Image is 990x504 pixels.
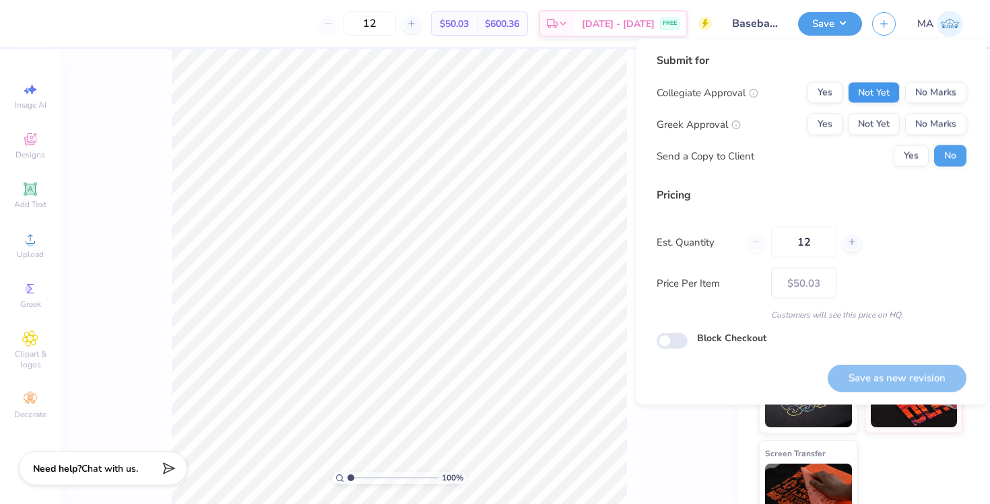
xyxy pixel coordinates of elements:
button: Save [798,12,862,36]
span: [DATE] - [DATE] [582,17,655,31]
span: Add Text [14,199,46,210]
span: Greek [20,299,41,310]
span: $600.36 [485,17,519,31]
button: Not Yet [848,82,900,104]
button: No Marks [905,114,966,135]
input: Untitled Design [722,10,788,37]
span: Image AI [15,100,46,110]
div: Send a Copy to Client [657,148,754,164]
button: No [934,145,966,167]
span: Upload [17,249,44,260]
span: Designs [15,149,45,160]
button: Yes [807,82,843,104]
div: Pricing [657,187,966,203]
span: Chat with us. [81,462,138,475]
strong: Need help? [33,462,81,475]
span: Clipart & logos [7,349,54,370]
div: Customers will see this price on HQ. [657,309,966,321]
img: Mittali Arora [937,11,963,37]
span: 100 % [442,472,463,484]
span: FREE [663,19,677,28]
span: MA [917,16,933,32]
input: – – [771,227,836,258]
span: Decorate [14,409,46,420]
div: Collegiate Approval [657,85,758,100]
a: MA [917,11,963,37]
label: Block Checkout [697,331,766,345]
div: Greek Approval [657,116,741,132]
span: Screen Transfer [765,446,826,460]
label: Est. Quantity [657,234,737,250]
input: – – [343,11,396,36]
span: $50.03 [440,17,469,31]
button: No Marks [905,82,966,104]
button: Yes [894,145,929,167]
div: Submit for [657,52,966,69]
button: Not Yet [848,114,900,135]
button: Yes [807,114,843,135]
label: Price Per Item [657,275,761,291]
